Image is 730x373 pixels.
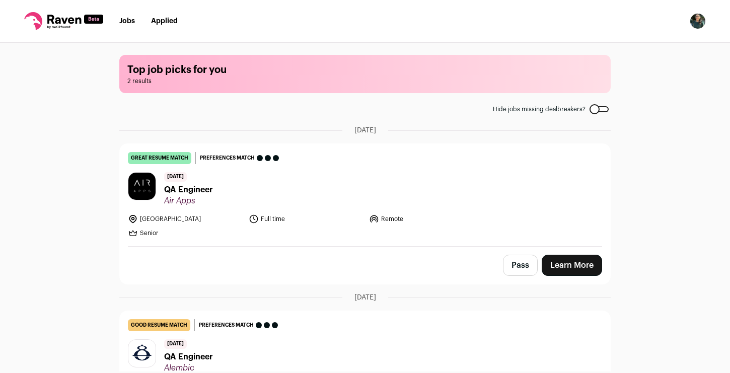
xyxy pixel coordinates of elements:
[164,184,213,196] span: QA Engineer
[542,255,602,276] a: Learn More
[120,144,610,246] a: great resume match Preferences match [DATE] QA Engineer Air Apps [GEOGRAPHIC_DATA] Full time Remo...
[164,339,187,349] span: [DATE]
[249,214,363,224] li: Full time
[128,173,156,200] img: 0cff6a1e6f205d53be642c253ea0e639800ffeaa546c6df7dce20ae984fad863.jpg
[199,320,254,330] span: Preferences match
[128,152,191,164] div: great resume match
[164,196,213,206] span: Air Apps
[119,18,135,25] a: Jobs
[164,363,213,373] span: Alembic
[164,351,213,363] span: QA Engineer
[128,214,243,224] li: [GEOGRAPHIC_DATA]
[503,255,538,276] button: Pass
[200,153,255,163] span: Preferences match
[164,172,187,182] span: [DATE]
[690,13,706,29] button: Open dropdown
[354,292,376,303] span: [DATE]
[128,319,190,331] div: good resume match
[128,228,243,238] li: Senior
[128,342,156,365] img: 0420ba2c47268463df2c39b136b3773521a730d8b284f77fcc11e0162f35d9e2.png
[493,105,586,113] span: Hide jobs missing dealbreakers?
[354,125,376,135] span: [DATE]
[690,13,706,29] img: 18652378-medium_jpg
[369,214,484,224] li: Remote
[127,77,603,85] span: 2 results
[127,63,603,77] h1: Top job picks for you
[151,18,178,25] a: Applied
